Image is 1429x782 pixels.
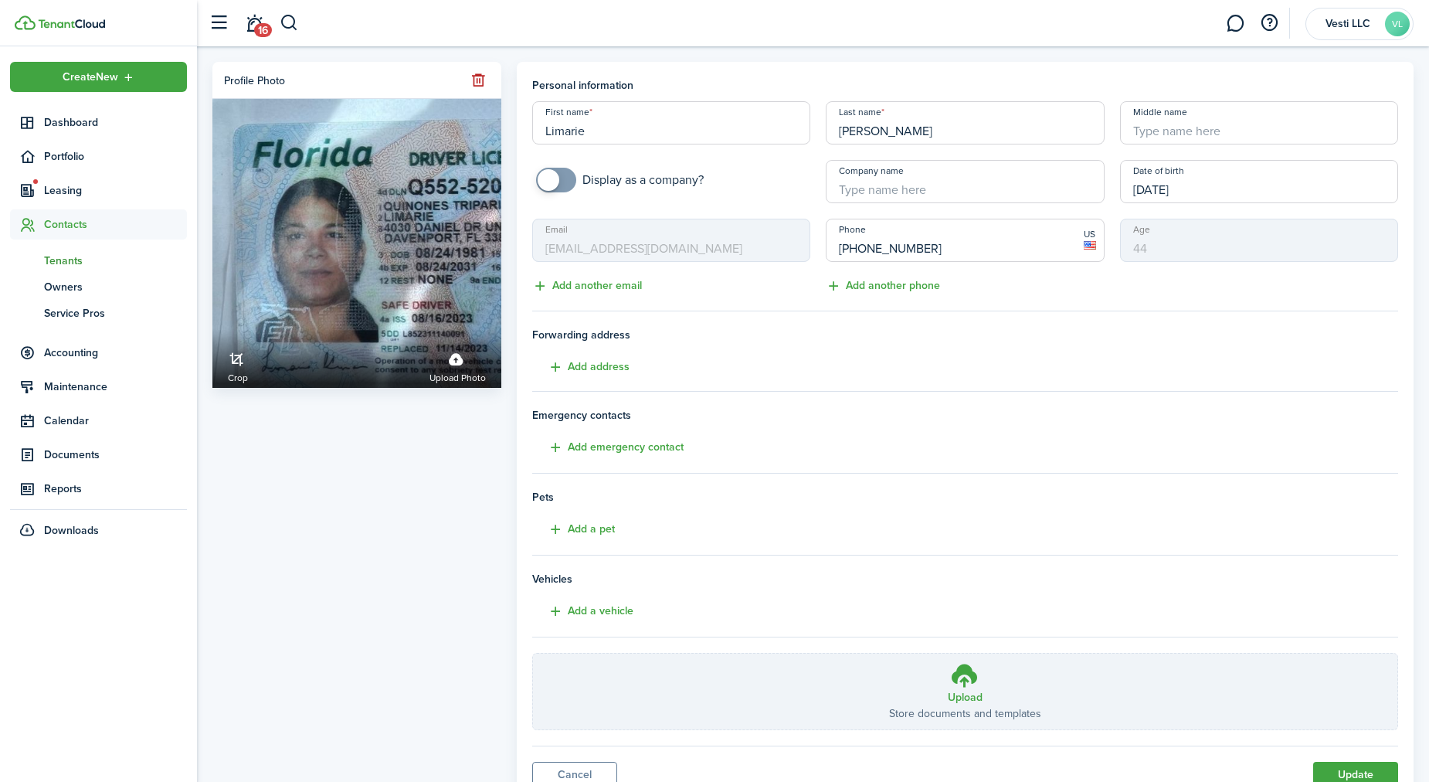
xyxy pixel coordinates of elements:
div: Profile photo [224,73,285,89]
input: Type name here [826,160,1104,203]
h3: Upload [948,689,983,705]
span: Tenants [44,253,187,269]
button: Add a vehicle [532,603,633,620]
button: Remove file [468,70,490,91]
input: Add phone number [826,219,1104,262]
button: Search [280,10,299,36]
a: Messaging [1220,4,1250,43]
a: Crop [228,345,248,386]
span: Leasing [44,182,187,199]
a: Reports [10,474,187,504]
input: Type name here [1120,101,1398,144]
span: Service Pros [44,305,187,321]
span: Accounting [44,345,187,361]
span: 16 [254,23,272,37]
h4: Emergency contacts [532,407,1398,423]
span: Forwarding address [532,327,1398,343]
input: Type name here [826,101,1104,144]
img: TenantCloud [15,15,36,30]
img: TenantCloud [38,19,105,29]
span: Owners [44,279,187,295]
span: Reports [44,481,187,497]
input: Type name here [532,101,810,144]
label: Upload photo [429,345,486,386]
h4: Vehicles [532,571,1398,587]
a: Tenants [10,247,187,274]
a: Service Pros [10,300,187,326]
button: Add another phone [826,277,940,295]
avatar-text: VL [1385,12,1410,36]
a: Dashboard [10,107,187,138]
span: Dashboard [44,114,187,131]
a: Notifications [239,4,269,43]
button: Add a pet [532,521,615,539]
input: mm/dd/yyyy [1120,160,1398,203]
span: Downloads [44,522,99,539]
button: Add emergency contact [532,439,684,457]
a: Owners [10,274,187,300]
span: Crop [228,371,248,386]
span: US [1084,227,1096,241]
span: Contacts [44,216,187,233]
button: Add address [532,359,630,376]
span: Calendar [44,413,187,429]
span: Upload photo [429,371,486,386]
h4: Personal information [532,77,1398,93]
button: Open sidebar [204,8,233,38]
span: Maintenance [44,379,187,395]
span: Documents [44,447,187,463]
span: Portfolio [44,148,187,165]
button: Add another email [532,277,642,295]
button: Open resource center [1256,10,1282,36]
p: Store documents and templates [889,705,1041,722]
h4: Pets [532,489,1398,505]
span: Vesti LLC [1317,19,1379,29]
button: Open menu [10,62,187,92]
span: Create New [63,72,118,83]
